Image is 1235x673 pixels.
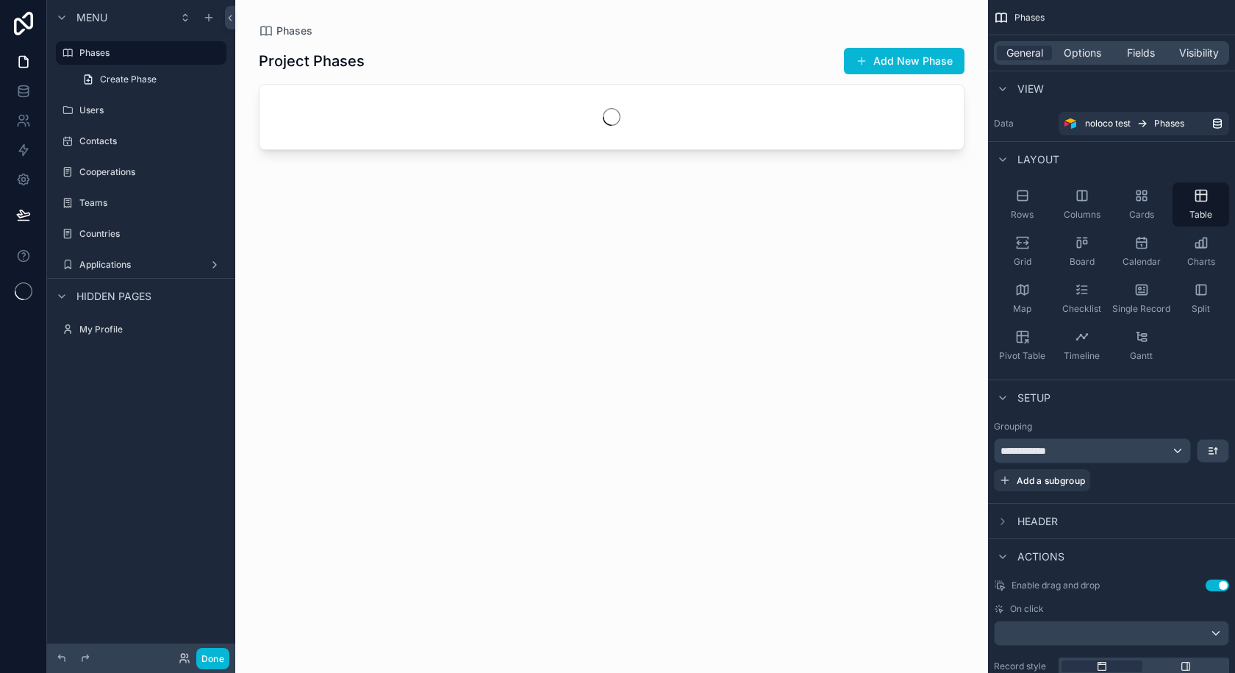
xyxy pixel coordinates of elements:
[79,47,218,59] label: Phases
[1189,209,1212,221] span: Table
[999,350,1045,362] span: Pivot Table
[1064,209,1100,221] span: Columns
[1154,118,1184,129] span: Phases
[1062,303,1101,315] span: Checklist
[56,160,226,184] a: Cooperations
[994,324,1050,368] button: Pivot Table
[1014,256,1031,268] span: Grid
[79,166,223,178] label: Cooperations
[1113,324,1170,368] button: Gantt
[1017,475,1085,486] span: Add a subgroup
[1064,118,1076,129] img: Airtable Logo
[1006,46,1043,60] span: General
[1012,580,1100,591] span: Enable drag and drop
[76,289,151,304] span: Hidden pages
[1192,303,1210,315] span: Split
[994,469,1090,491] button: Add a subgroup
[1113,277,1170,321] button: Single Record
[994,229,1050,274] button: Grid
[56,129,226,153] a: Contacts
[1113,182,1170,227] button: Cards
[1017,152,1059,167] span: Layout
[1010,603,1044,615] span: On click
[56,41,226,65] a: Phases
[56,191,226,215] a: Teams
[79,324,223,335] label: My Profile
[994,421,1032,432] label: Grouping
[79,228,223,240] label: Countries
[1053,324,1110,368] button: Timeline
[1053,229,1110,274] button: Board
[79,135,223,147] label: Contacts
[1059,112,1229,135] a: noloco testPhases
[1129,209,1154,221] span: Cards
[1173,182,1229,227] button: Table
[56,253,226,277] a: Applications
[1127,46,1155,60] span: Fields
[1053,277,1110,321] button: Checklist
[1017,549,1064,564] span: Actions
[56,318,226,341] a: My Profile
[1017,514,1058,529] span: Header
[1011,209,1034,221] span: Rows
[56,222,226,246] a: Countries
[994,182,1050,227] button: Rows
[1123,256,1161,268] span: Calendar
[1179,46,1219,60] span: Visibility
[74,68,226,91] a: Create Phase
[1017,82,1044,96] span: View
[100,74,157,85] span: Create Phase
[79,259,203,271] label: Applications
[1112,303,1170,315] span: Single Record
[1053,182,1110,227] button: Columns
[1014,12,1045,24] span: Phases
[1064,46,1101,60] span: Options
[1173,229,1229,274] button: Charts
[1013,303,1031,315] span: Map
[994,118,1053,129] label: Data
[1064,350,1100,362] span: Timeline
[1187,256,1215,268] span: Charts
[1173,277,1229,321] button: Split
[994,277,1050,321] button: Map
[1113,229,1170,274] button: Calendar
[196,648,229,669] button: Done
[1130,350,1153,362] span: Gantt
[56,99,226,122] a: Users
[1070,256,1095,268] span: Board
[76,10,107,25] span: Menu
[79,197,223,209] label: Teams
[1017,391,1050,405] span: Setup
[1085,118,1131,129] span: noloco test
[79,104,223,116] label: Users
